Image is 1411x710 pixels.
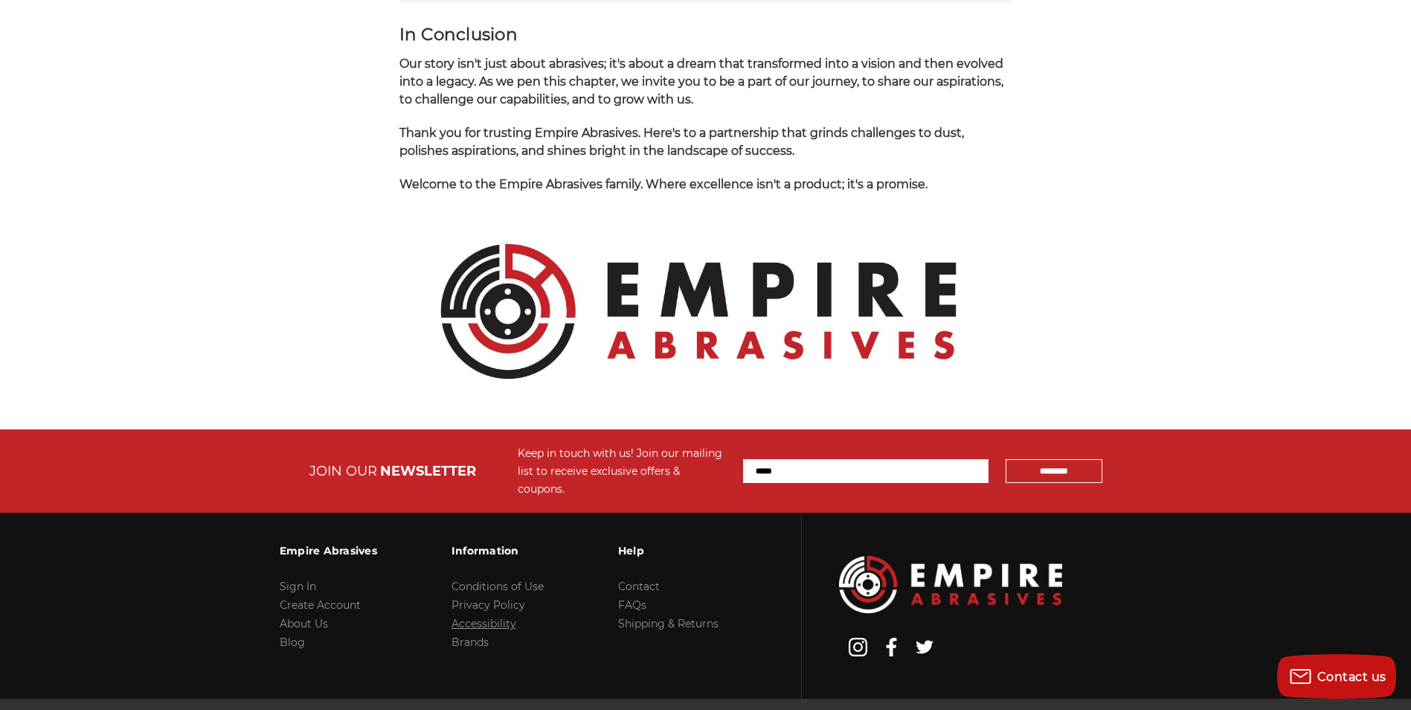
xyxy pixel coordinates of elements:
a: About Us [280,617,328,630]
a: Contact [618,580,660,593]
button: Contact us [1277,654,1396,699]
a: Brands [451,636,489,649]
img: Empire Abrasives Logo Image [839,556,1062,613]
span: NEWSLETTER [380,463,476,479]
span: Our story isn't just about abrasives; it's about a dream that transformed into a vision and then ... [399,57,1003,106]
a: Create Account [280,598,361,612]
a: Accessibility [451,617,516,630]
strong: In Conclusion [399,24,518,45]
a: Blog [280,636,305,649]
span: Welcome to the Empire Abrasives family. Where excellence isn't a product; it's a promise. [399,177,928,191]
a: Sign In [280,580,316,593]
h3: Help [618,535,719,566]
a: Privacy Policy [451,598,525,612]
span: Thank you for trusting Empire Abrasives. Here's to a partnership that grinds challenges to dust, ... [399,126,964,158]
div: Keep in touch with us! Join our mailing list to receive exclusive offers & coupons. [518,444,728,498]
a: FAQs [618,598,646,612]
a: Shipping & Returns [618,617,719,630]
span: JOIN OUR [309,463,377,479]
span: Contact us [1317,670,1386,684]
h3: Empire Abrasives [280,535,377,566]
img: Empire Abrasives Official Logo - Premium Quality Abrasives Supplier [399,209,997,414]
h3: Information [451,535,544,566]
a: Conditions of Use [451,580,544,593]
